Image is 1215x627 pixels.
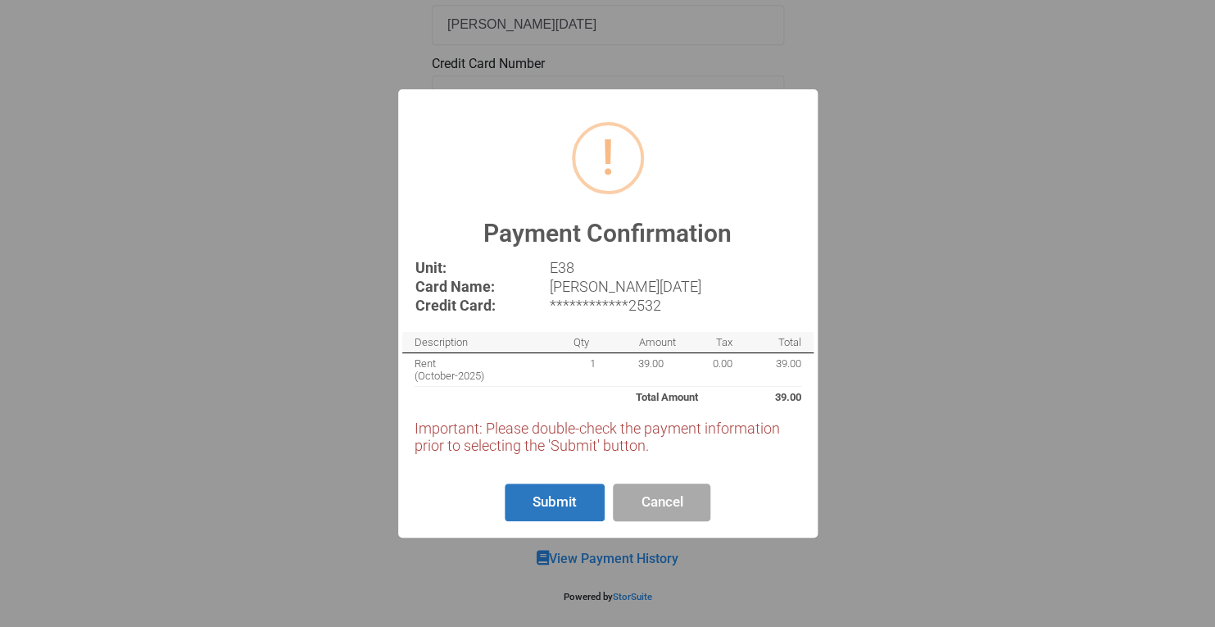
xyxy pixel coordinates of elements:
[483,219,732,248] h2: Payment Confirmation
[402,336,573,348] div: Description
[549,258,801,277] td: E38
[505,484,605,522] button: Submit
[607,357,676,382] div: 39.00
[402,391,711,403] div: Total Amount
[415,420,801,454] p: Important: Please double-check the payment information prior to selecting the 'Submit' button.
[745,357,814,382] div: 39.00
[549,277,801,296] td: [PERSON_NAME][DATE]
[676,336,745,348] div: Tax
[402,357,573,382] div: Rent (October-2025)
[415,259,447,276] b: Unit:
[415,278,495,295] b: Card Name:
[775,391,801,403] span: 39.00
[573,357,608,382] div: 1
[676,357,745,382] div: 0.00
[613,484,710,522] button: Cancel
[415,297,496,314] b: Credit Card:
[573,336,608,348] div: Qty
[745,336,814,348] div: Total
[607,336,676,348] div: Amount
[601,125,614,191] span: !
